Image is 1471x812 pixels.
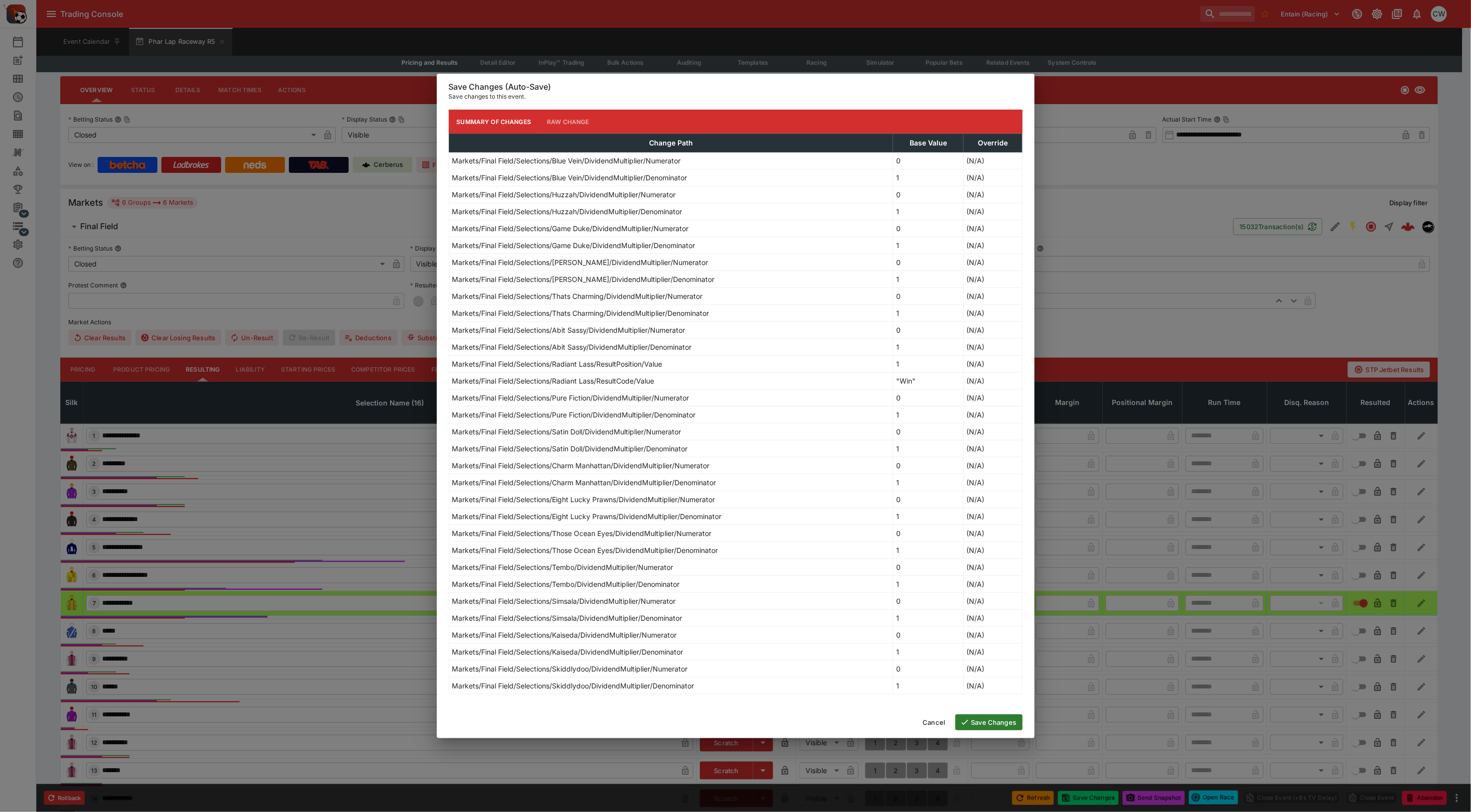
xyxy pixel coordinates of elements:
td: 0 [893,390,964,406]
h6: Save Changes (Auto-Save) [449,82,1023,92]
td: (N/A) [963,254,1022,271]
p: Markets/Final Field/Selections/Simsala/DividendMultiplier/Denominator [452,613,682,623]
p: Markets/Final Field/Selections/Charm Manhattan/DividendMultiplier/Denominator [452,477,716,488]
td: 0 [893,220,964,237]
td: (N/A) [963,390,1022,406]
p: Markets/Final Field/Selections/Those Ocean Eyes/DividendMultiplier/Denominator [452,545,718,555]
p: Markets/Final Field/Selections/Skiddlydoo/DividendMultiplier/Denominator [452,680,694,691]
td: (N/A) [963,186,1022,203]
td: (N/A) [963,474,1022,491]
p: Markets/Final Field/Selections/Eight Lucky Prawns/DividendMultiplier/Denominator [452,511,722,522]
td: 0 [893,322,964,339]
td: 0 [893,186,964,203]
p: Save changes to this event. [449,92,1023,102]
button: Summary of Changes [449,110,539,134]
td: 1 [893,474,964,491]
p: Markets/Final Field/Selections/Those Ocean Eyes/DividendMultiplier/Numerator [452,528,712,539]
td: (N/A) [963,271,1022,288]
td: 1 [893,305,964,322]
td: 1 [893,339,964,356]
p: Markets/Final Field/Selections/Game Duke/DividendMultiplier/Numerator [452,223,689,234]
td: 1 [893,610,964,627]
td: 1 [893,271,964,288]
p: Markets/Final Field/Selections/Blue Vein/DividendMultiplier/Numerator [452,155,681,166]
p: Markets/Final Field/Selections/Skiddlydoo/DividendMultiplier/Numerator [452,664,688,674]
p: Markets/Final Field/Selections/Huzzah/DividendMultiplier/Numerator [452,189,676,200]
td: (N/A) [963,322,1022,339]
td: (N/A) [963,440,1022,457]
p: Markets/Final Field/Selections/Pure Fiction/DividendMultiplier/Denominator [452,409,696,420]
p: Markets/Final Field/Selections/Eight Lucky Prawns/DividendMultiplier/Numerator [452,494,715,505]
td: (N/A) [963,644,1022,661]
p: Markets/Final Field/Selections/Huzzah/DividendMultiplier/Denominator [452,206,682,217]
td: 0 [893,423,964,440]
td: (N/A) [963,593,1022,610]
td: 0 [893,457,964,474]
td: 1 [893,406,964,423]
td: (N/A) [963,627,1022,644]
th: Override [963,134,1022,152]
p: Markets/Final Field/Selections/Thats Charming/DividendMultiplier/Denominator [452,308,709,318]
p: Markets/Final Field/Selections/Tembo/DividendMultiplier/Denominator [452,579,680,589]
td: (N/A) [963,288,1022,305]
td: 0 [893,525,964,542]
td: (N/A) [963,525,1022,542]
td: (N/A) [963,152,1022,169]
p: Markets/Final Field/Selections/Charm Manhattan/DividendMultiplier/Numerator [452,460,710,471]
button: Save Changes [955,714,1023,730]
td: (N/A) [963,457,1022,474]
td: 1 [893,237,964,254]
td: 0 [893,152,964,169]
button: Raw Change [539,110,597,134]
button: Cancel [917,714,951,730]
p: Markets/Final Field/Selections/Tembo/DividendMultiplier/Numerator [452,562,673,572]
td: (N/A) [963,406,1022,423]
td: (N/A) [963,356,1022,373]
td: 0 [893,559,964,576]
td: (N/A) [963,661,1022,677]
p: Markets/Final Field/Selections/Abit Sassy/DividendMultiplier/Denominator [452,342,692,352]
p: Markets/Final Field/Selections/Game Duke/DividendMultiplier/Denominator [452,240,695,251]
td: (N/A) [963,423,1022,440]
td: (N/A) [963,373,1022,390]
td: 0 [893,254,964,271]
td: 1 [893,508,964,525]
p: Markets/Final Field/Selections/[PERSON_NAME]/DividendMultiplier/Numerator [452,257,708,268]
p: Markets/Final Field/Selections/Kaiseda/DividendMultiplier/Denominator [452,647,683,657]
p: Markets/Final Field/Selections/Blue Vein/DividendMultiplier/Denominator [452,172,687,183]
td: 1 [893,644,964,661]
th: Change Path [449,134,893,152]
td: 1 [893,677,964,694]
td: (N/A) [963,339,1022,356]
td: 1 [893,440,964,457]
th: Base Value [893,134,964,152]
td: 1 [893,576,964,593]
p: Markets/Final Field/Selections/Simsala/DividendMultiplier/Numerator [452,596,676,606]
td: 1 [893,169,964,186]
td: 0 [893,491,964,508]
td: (N/A) [963,237,1022,254]
td: 0 [893,661,964,677]
td: 0 [893,593,964,610]
td: (N/A) [963,508,1022,525]
td: 0 [893,288,964,305]
td: (N/A) [963,559,1022,576]
td: 0 [893,627,964,644]
td: (N/A) [963,576,1022,593]
p: Markets/Final Field/Selections/Radiant Lass/ResultCode/Value [452,376,655,386]
td: (N/A) [963,542,1022,559]
td: (N/A) [963,220,1022,237]
td: (N/A) [963,491,1022,508]
td: 1 [893,542,964,559]
td: (N/A) [963,203,1022,220]
p: Markets/Final Field/Selections/Radiant Lass/ResultPosition/Value [452,359,663,369]
p: Markets/Final Field/Selections/Satin Doll/DividendMultiplier/Numerator [452,426,681,437]
p: Markets/Final Field/Selections/Kaiseda/DividendMultiplier/Numerator [452,630,677,640]
td: (N/A) [963,677,1022,694]
td: (N/A) [963,610,1022,627]
p: Markets/Final Field/Selections/[PERSON_NAME]/DividendMultiplier/Denominator [452,274,715,284]
td: (N/A) [963,169,1022,186]
td: "Win" [893,373,964,390]
p: Markets/Final Field/Selections/Abit Sassy/DividendMultiplier/Numerator [452,325,685,335]
td: 1 [893,356,964,373]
